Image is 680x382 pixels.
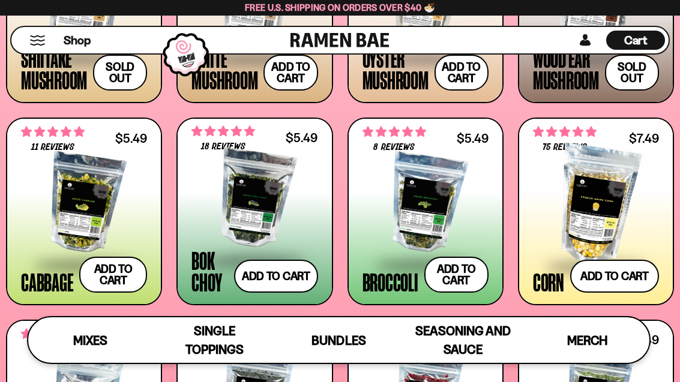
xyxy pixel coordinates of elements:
a: 4.91 stars 75 reviews $7.49 Corn Add to cart [518,118,674,305]
div: Cart [606,27,665,53]
button: Add to cart [435,55,489,91]
a: Bundles [277,317,401,363]
span: 11 reviews [31,143,74,152]
a: Merch [525,317,649,363]
div: Bok Choy [191,249,228,293]
span: 4.75 stars [363,124,426,140]
button: Add to cart [263,55,317,91]
button: Sold out [93,55,147,91]
span: Merch [567,333,607,348]
span: 75 reviews [543,143,587,152]
button: Add to cart [570,260,659,293]
a: 4.75 stars 8 reviews $5.49 Broccoli Add to cart [348,118,504,305]
button: Add to cart [234,260,317,293]
button: Mobile Menu Trigger [29,35,46,46]
button: Add to cart [79,257,147,293]
div: White Mushroom [191,47,257,91]
span: 4.75 stars [21,326,85,342]
button: Sold out [605,55,659,91]
div: Broccoli [363,271,418,293]
span: Cart [624,33,648,47]
span: 4.91 stars [533,124,597,140]
div: $5.49 [457,133,489,144]
button: Add to cart [424,257,489,293]
div: Wood Ear Mushroom [533,47,599,91]
span: Free U.S. Shipping on Orders over $40 🍜 [245,2,435,13]
span: 4.83 stars [191,124,255,139]
div: Shiitake Mushroom [21,47,87,91]
span: 4.82 stars [21,124,85,140]
div: Corn [533,271,564,293]
span: Single Toppings [185,323,244,357]
a: Mixes [28,317,152,363]
div: $5.49 [115,133,147,144]
span: Shop [64,32,91,49]
div: Cabbage [21,271,73,293]
span: Seasoning and Sauce [415,323,511,357]
a: Shop [64,31,91,50]
a: Single Toppings [152,317,277,363]
span: 8 reviews [373,143,414,152]
div: $5.49 [286,132,317,143]
span: Bundles [311,333,366,348]
div: $7.49 [629,133,659,144]
a: 4.83 stars 18 reviews $5.49 Bok Choy Add to cart [176,118,332,305]
span: Mixes [73,333,107,348]
a: 4.82 stars 11 reviews $5.49 Cabbage Add to cart [6,118,162,305]
div: Oyster Mushroom [363,47,429,91]
a: Seasoning and Sauce [401,317,525,363]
